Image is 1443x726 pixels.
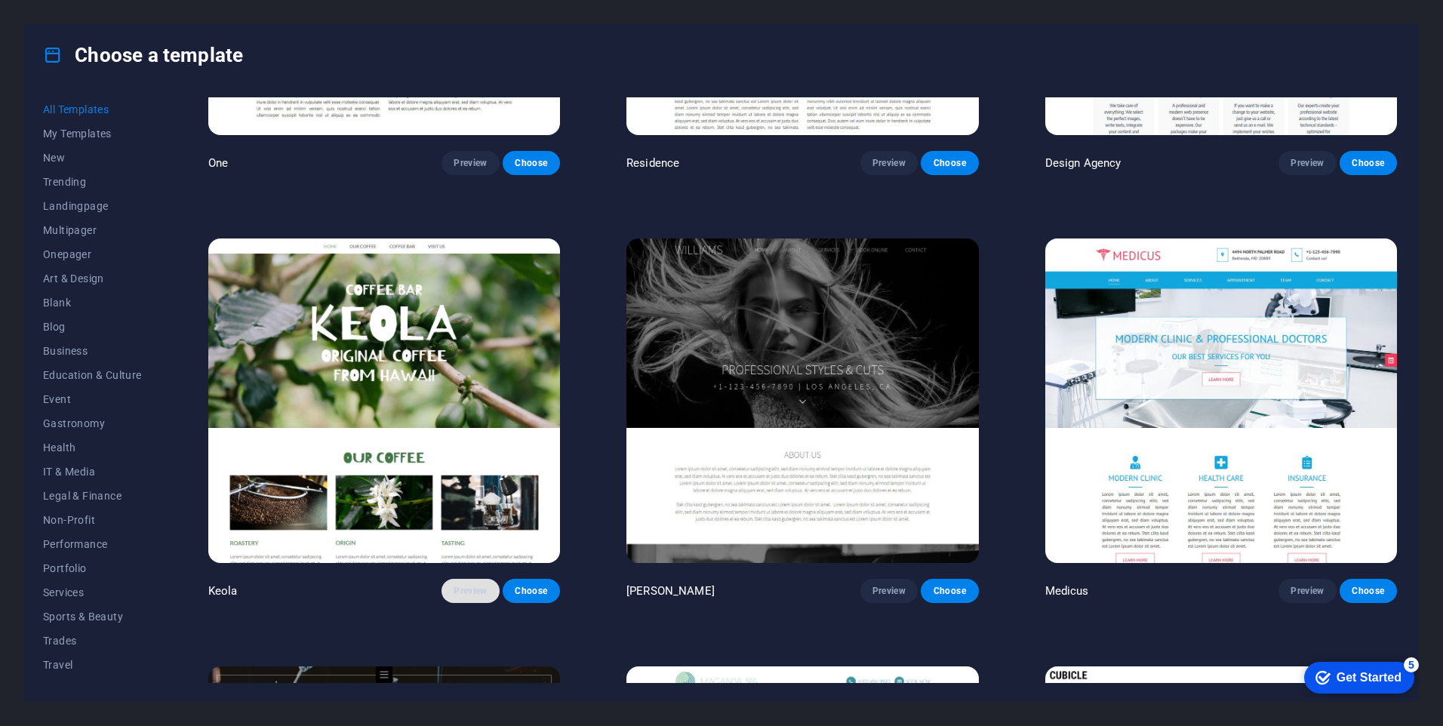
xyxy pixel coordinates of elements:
[921,579,978,603] button: Choose
[43,514,142,526] span: Non-Profit
[860,151,918,175] button: Preview
[43,562,142,574] span: Portfolio
[454,157,487,169] span: Preview
[43,272,142,285] span: Art & Design
[626,238,978,563] img: Williams
[43,484,142,508] button: Legal & Finance
[208,238,560,563] img: Keola
[43,200,142,212] span: Landingpage
[43,339,142,363] button: Business
[921,151,978,175] button: Choose
[515,157,548,169] span: Choose
[43,393,142,405] span: Event
[43,321,142,333] span: Blog
[43,490,142,502] span: Legal & Finance
[43,611,142,623] span: Sports & Beauty
[43,170,142,194] button: Trending
[112,3,127,18] div: 5
[872,585,906,597] span: Preview
[1278,579,1336,603] button: Preview
[1045,238,1397,563] img: Medicus
[43,538,142,550] span: Performance
[1045,583,1089,598] p: Medicus
[1352,157,1385,169] span: Choose
[933,157,966,169] span: Choose
[43,194,142,218] button: Landingpage
[43,369,142,381] span: Education & Culture
[43,176,142,188] span: Trending
[860,579,918,603] button: Preview
[503,151,560,175] button: Choose
[208,583,238,598] p: Keola
[454,585,487,597] span: Preview
[43,411,142,435] button: Gastronomy
[43,580,142,604] button: Services
[43,508,142,532] button: Non-Profit
[626,583,715,598] p: [PERSON_NAME]
[43,677,142,701] button: Wireframe
[442,579,499,603] button: Preview
[43,97,142,122] button: All Templates
[43,586,142,598] span: Services
[1352,585,1385,597] span: Choose
[43,635,142,647] span: Trades
[43,152,142,164] span: New
[1278,151,1336,175] button: Preview
[43,532,142,556] button: Performance
[1340,579,1397,603] button: Choose
[43,363,142,387] button: Education & Culture
[45,17,109,30] div: Get Started
[515,585,548,597] span: Choose
[43,224,142,236] span: Multipager
[43,297,142,309] span: Blank
[1291,585,1324,597] span: Preview
[43,266,142,291] button: Art & Design
[43,248,142,260] span: Onepager
[626,155,679,171] p: Residence
[43,242,142,266] button: Onepager
[43,460,142,484] button: IT & Media
[43,122,142,146] button: My Templates
[43,128,142,140] span: My Templates
[503,579,560,603] button: Choose
[872,157,906,169] span: Preview
[43,629,142,653] button: Trades
[43,387,142,411] button: Event
[43,43,243,67] h4: Choose a template
[43,345,142,357] span: Business
[43,146,142,170] button: New
[442,151,499,175] button: Preview
[43,103,142,115] span: All Templates
[1340,151,1397,175] button: Choose
[933,585,966,597] span: Choose
[43,218,142,242] button: Multipager
[43,466,142,478] span: IT & Media
[43,315,142,339] button: Blog
[12,8,122,39] div: Get Started 5 items remaining, 0% complete
[43,604,142,629] button: Sports & Beauty
[43,653,142,677] button: Travel
[43,435,142,460] button: Health
[1291,157,1324,169] span: Preview
[43,417,142,429] span: Gastronomy
[43,556,142,580] button: Portfolio
[208,155,228,171] p: One
[43,291,142,315] button: Blank
[43,659,142,671] span: Travel
[1045,155,1121,171] p: Design Agency
[43,441,142,454] span: Health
